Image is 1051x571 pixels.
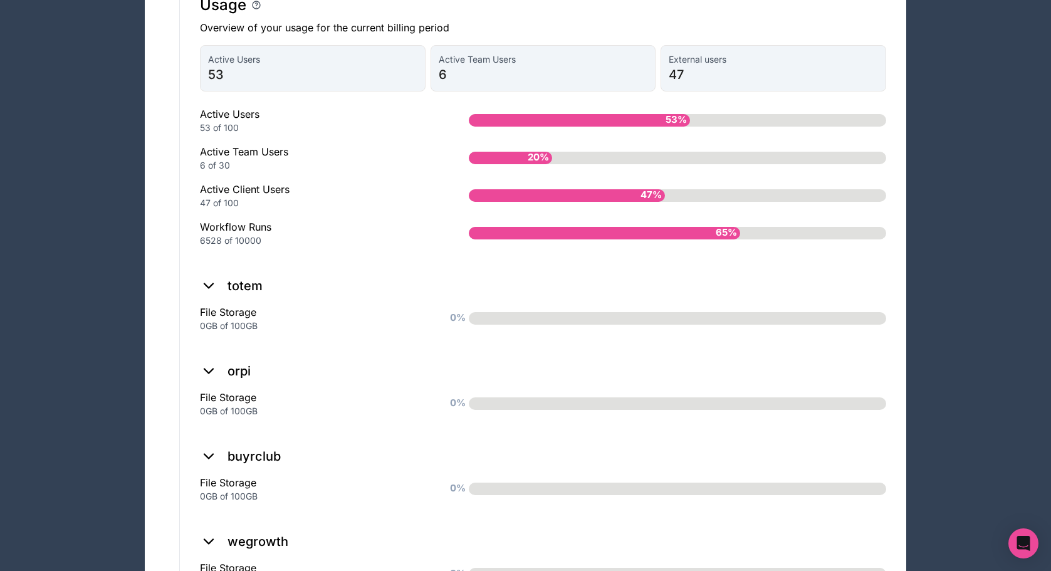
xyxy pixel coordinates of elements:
[227,362,251,380] h2: orpi
[200,305,429,332] div: File Storage
[637,185,665,206] span: 47%
[200,122,429,134] div: 53 of 100
[447,308,469,328] span: 0%
[200,405,429,417] div: 0GB of 100GB
[200,159,429,172] div: 6 of 30
[200,320,429,332] div: 0GB of 100GB
[713,223,740,243] span: 65%
[662,110,690,130] span: 53%
[200,182,429,209] div: Active Client Users
[208,53,417,66] span: Active Users
[208,66,417,83] span: 53
[200,219,429,247] div: Workflow Runs
[227,448,281,465] h2: buyrclub
[200,234,429,247] div: 6528 of 10000
[227,277,263,295] h2: totem
[447,478,469,499] span: 0%
[200,20,886,35] p: Overview of your usage for the current billing period
[439,66,648,83] span: 6
[525,147,552,168] span: 20%
[227,533,288,550] h2: wegrowth
[1008,528,1038,558] div: Open Intercom Messenger
[200,197,429,209] div: 47 of 100
[669,53,878,66] span: External users
[669,66,878,83] span: 47
[200,490,429,503] div: 0GB of 100GB
[200,475,429,503] div: File Storage
[200,390,429,417] div: File Storage
[447,393,469,414] span: 0%
[200,144,429,172] div: Active Team Users
[439,53,648,66] span: Active Team Users
[200,107,429,134] div: Active Users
